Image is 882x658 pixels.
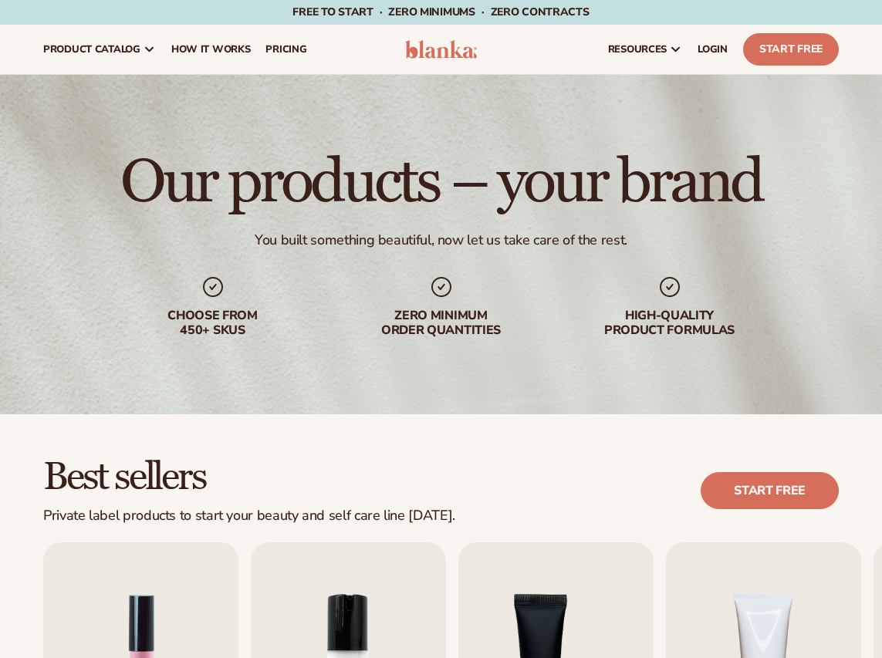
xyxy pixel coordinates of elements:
[114,309,312,338] div: Choose from 450+ Skus
[405,40,477,59] img: logo
[690,25,735,74] a: LOGIN
[255,231,627,249] div: You built something beautiful, now let us take care of the rest.
[571,309,769,338] div: High-quality product formulas
[698,43,728,56] span: LOGIN
[120,151,762,213] h1: Our products – your brand
[743,33,839,66] a: Start Free
[701,472,839,509] a: Start free
[343,309,540,338] div: Zero minimum order quantities
[265,43,306,56] span: pricing
[600,25,690,74] a: resources
[35,25,164,74] a: product catalog
[258,25,314,74] a: pricing
[171,43,251,56] span: How It Works
[43,508,455,525] div: Private label products to start your beauty and self care line [DATE].
[43,457,455,498] h2: Best sellers
[164,25,259,74] a: How It Works
[292,5,589,19] span: Free to start · ZERO minimums · ZERO contracts
[608,43,667,56] span: resources
[43,43,140,56] span: product catalog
